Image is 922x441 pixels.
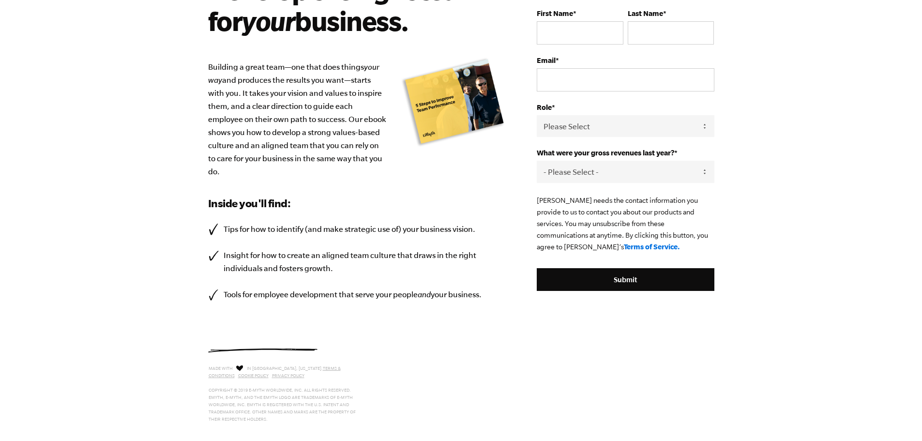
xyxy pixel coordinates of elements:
[238,373,269,378] a: Cookie Policy
[208,61,508,178] p: Building a great team—one that does things and produces the results you want—starts with you. It ...
[624,243,680,251] a: Terms of Service.
[537,268,714,291] input: Submit
[874,395,922,441] iframe: Chat Widget
[628,9,663,17] span: Last Name
[208,62,379,84] i: your way
[537,56,556,64] span: Email
[537,9,573,17] span: First Name
[236,365,243,371] img: Love
[537,103,552,111] span: Role
[208,288,508,301] li: Tools for employee development that serve your people your business.
[208,196,508,211] h3: Inside you'll find:
[537,195,714,253] p: [PERSON_NAME] needs the contact information you provide to us to contact you about our products a...
[208,223,508,236] li: Tips for how to identify (and make strategic use of) your business vision.
[209,364,362,423] p: Made with in [GEOGRAPHIC_DATA], [US_STATE]. Copyright © 2019 E-Myth Worldwide, Inc. All rights re...
[401,52,508,151] img: emyth-business-coaching-free-employee-ebook
[208,249,508,275] li: Insight for how to create an aligned team culture that draws in the right individuals and fosters...
[272,373,304,378] a: Privacy Policy
[242,6,295,36] i: your
[209,366,341,378] a: Terms & Conditions
[537,149,674,157] span: What were your gross revenues last year?
[418,290,431,299] em: and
